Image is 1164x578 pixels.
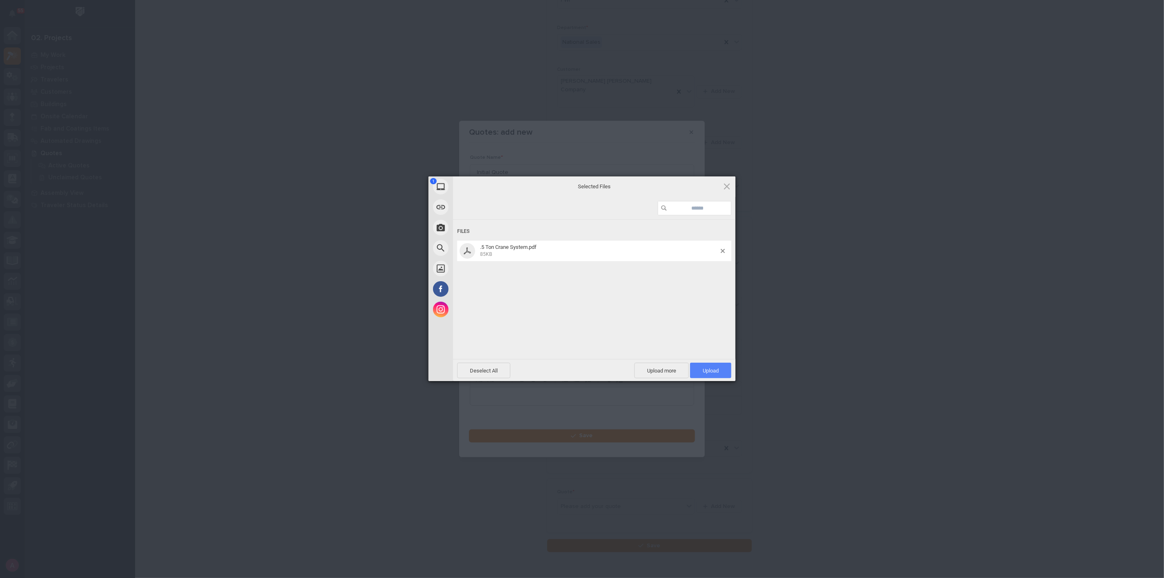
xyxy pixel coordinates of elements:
span: .5 Ton Crane System.pdf [478,244,721,257]
div: Facebook [429,279,527,299]
span: Click here or hit ESC to close picker [722,182,731,191]
span: 1 [430,178,437,184]
div: Take Photo [429,217,527,238]
span: Selected Files [512,183,676,190]
div: Web Search [429,238,527,258]
span: Deselect All [457,363,510,378]
span: Upload more [634,363,689,378]
span: .5 Ton Crane System.pdf [480,244,537,250]
span: Upload [690,363,731,378]
div: Unsplash [429,258,527,279]
div: Link (URL) [429,197,527,217]
div: My Device [429,176,527,197]
div: Instagram [429,299,527,320]
div: Files [457,224,731,239]
span: 85KB [480,251,492,257]
span: Upload [703,368,719,374]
